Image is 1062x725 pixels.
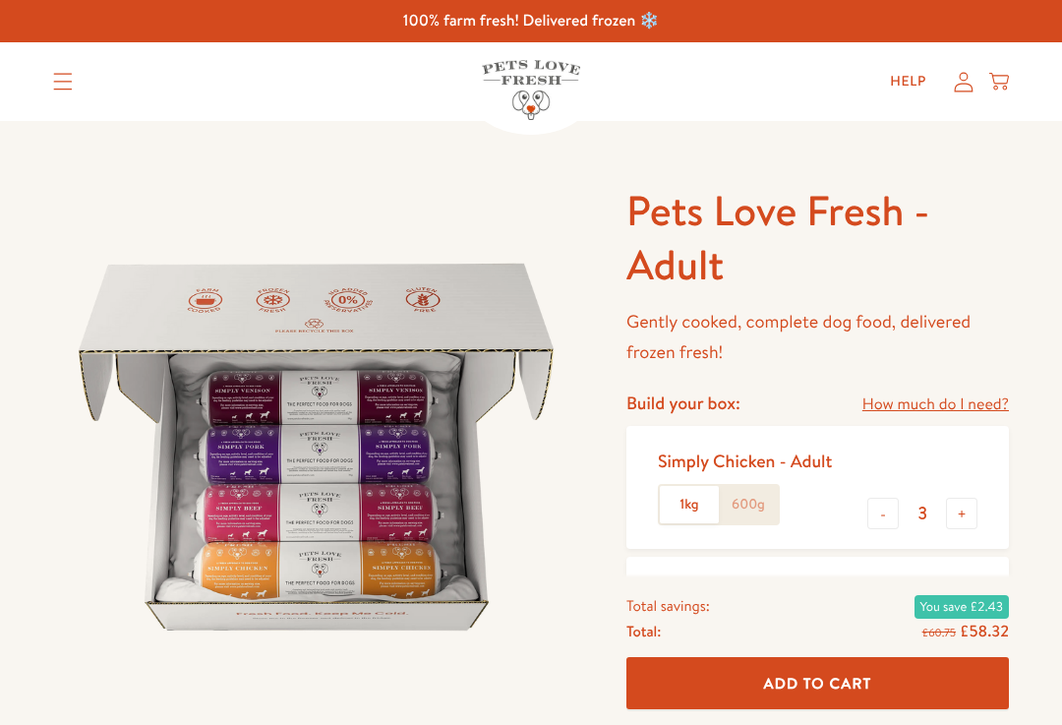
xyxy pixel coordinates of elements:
label: 1kg [660,486,719,523]
span: You save £2.43 [914,595,1009,619]
img: Pets Love Fresh - Adult [53,184,579,710]
div: Simply Chicken - Adult [658,450,832,472]
span: £58.32 [960,621,1009,642]
button: + [946,498,977,529]
label: 600g [719,486,778,523]
span: Total savings: [626,593,710,619]
span: Total: [626,619,661,644]
a: How much do I need? [862,392,1009,418]
summary: Translation missing: en.sections.header.menu [37,57,88,106]
p: Gently cooked, complete dog food, delivered frozen fresh! [626,307,1009,367]
img: Pets Love Fresh [482,60,580,120]
s: £60.75 [922,625,956,640]
a: Help [874,62,942,101]
h4: Build your box: [626,392,740,414]
button: - [867,498,899,529]
h1: Pets Love Fresh - Adult [626,184,1009,291]
button: Add To Cart [626,658,1009,710]
span: Add To Cart [764,673,872,694]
